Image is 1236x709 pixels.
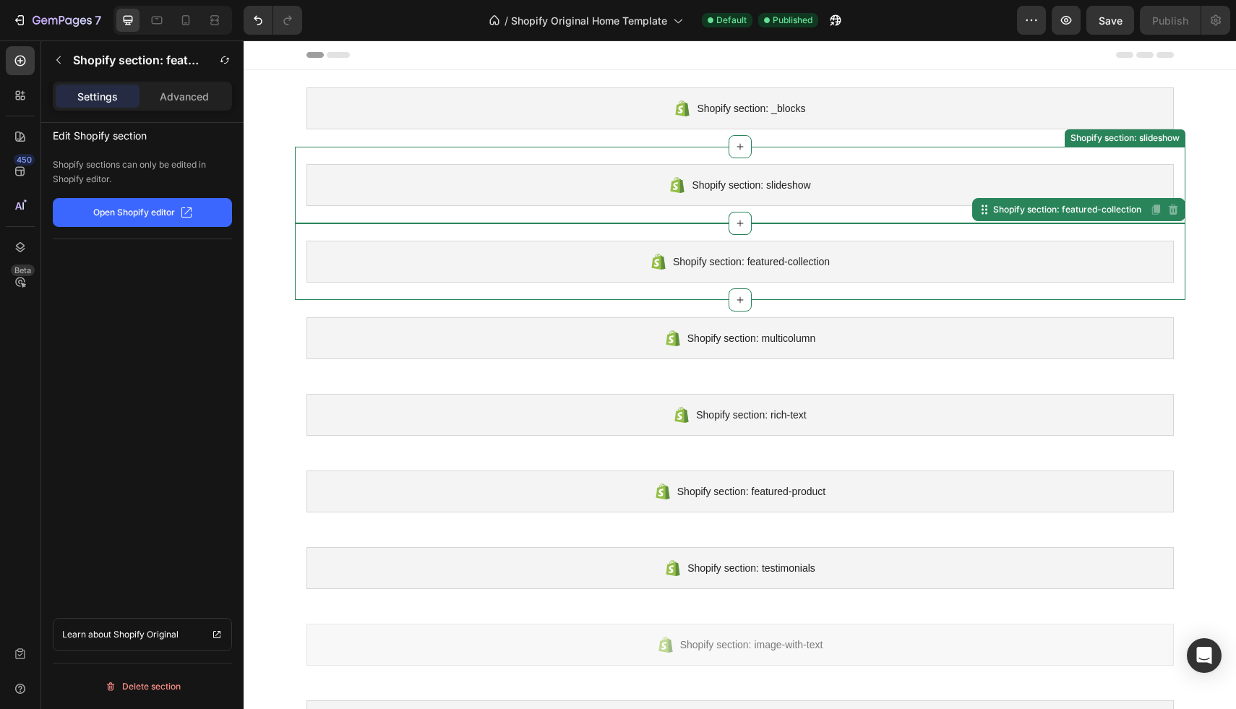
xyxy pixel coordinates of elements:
[244,6,302,35] div: Undo/Redo
[113,627,179,642] p: Shopify Original
[105,678,181,695] div: Delete section
[160,89,209,104] p: Advanced
[244,40,1236,709] iframe: Design area
[77,89,118,104] p: Settings
[511,13,667,28] span: Shopify Original Home Template
[716,14,747,27] span: Default
[429,212,586,230] span: Shopify section: featured-collection
[73,51,200,69] p: Shopify section: featured-collection
[434,442,582,460] span: Shopify section: featured-product
[452,366,563,383] span: Shopify section: rich-text
[437,596,580,613] span: Shopify section: image-with-text
[505,13,508,28] span: /
[1152,13,1188,28] div: Publish
[93,206,175,219] p: Open Shopify editor
[1086,6,1134,35] button: Save
[95,12,101,29] p: 7
[53,158,232,186] p: Shopify sections can only be edited in Shopify editor.
[53,123,232,145] p: Edit Shopify section
[747,163,901,176] div: Shopify section: featured-collection
[453,59,562,77] span: Shopify section: _blocks
[53,675,232,698] button: Delete section
[14,154,35,166] div: 450
[53,198,232,227] button: Open Shopify editor
[62,627,111,642] p: Learn about
[444,519,572,536] span: Shopify section: testimonials
[1099,14,1123,27] span: Save
[1140,6,1201,35] button: Publish
[773,14,812,27] span: Published
[53,618,232,651] a: Learn about Shopify Original
[6,6,108,35] button: 7
[11,265,35,276] div: Beta
[1187,638,1222,673] div: Open Intercom Messenger
[448,136,567,153] span: Shopify section: slideshow
[824,91,939,104] div: Shopify section: slideshow
[444,289,572,306] span: Shopify section: multicolumn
